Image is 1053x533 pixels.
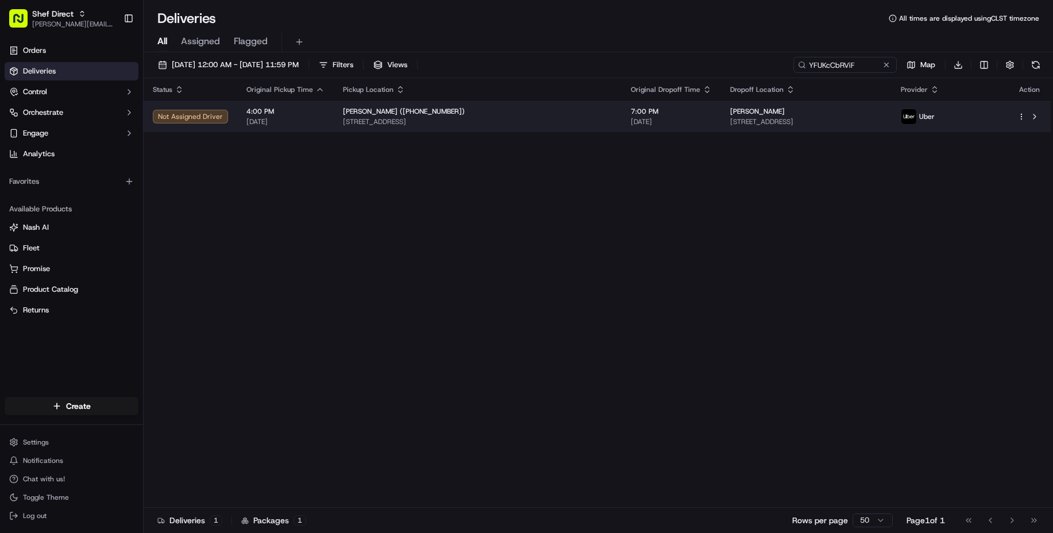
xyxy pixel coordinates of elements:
span: Orchestrate [23,107,63,118]
span: Nash AI [23,222,49,233]
span: Fleet [23,243,40,253]
img: Nash [11,28,34,51]
input: Got a question? Start typing here... [30,91,207,103]
span: Original Dropoff Time [631,85,700,94]
button: Toggle Theme [5,489,138,505]
div: 1 [294,515,306,526]
button: Engage [5,124,138,142]
img: 1736555255976-a54dd68f-1ca7-489b-9aae-adbdc363a1c4 [11,126,32,147]
button: Views [368,57,412,73]
p: Welcome 👋 [11,63,209,81]
span: [PERSON_NAME] ([PHONE_NUMBER]) [343,107,465,116]
button: Shef Direct [32,8,74,20]
span: 4:00 PM [246,107,325,116]
button: Orchestrate [5,103,138,122]
span: [PERSON_NAME] [36,226,93,235]
div: 💻 [97,275,106,284]
button: Control [5,83,138,101]
div: Action [1017,85,1042,94]
a: Returns [9,305,134,315]
a: Fleet [9,243,134,253]
span: [PERSON_NAME] [36,195,93,204]
img: uber-new-logo.jpeg [901,109,916,124]
button: Returns [5,301,138,319]
button: Start new chat [195,130,209,144]
a: 📗Knowledge Base [7,269,92,289]
button: Map [901,57,940,73]
img: 9188753566659_6852d8bf1fb38e338040_72.png [24,126,45,147]
span: Log out [23,511,47,520]
div: Start new chat [52,126,188,138]
span: Status [153,85,172,94]
a: Promise [9,264,134,274]
span: Product Catalog [23,284,78,295]
span: • [95,226,99,235]
div: Available Products [5,200,138,218]
div: Page 1 of 1 [907,515,945,526]
button: Promise [5,260,138,278]
a: Product Catalog [9,284,134,295]
button: Create [5,397,138,415]
p: Rows per page [792,515,848,526]
span: Pickup Location [343,85,394,94]
div: Deliveries [157,515,222,526]
button: Refresh [1028,57,1044,73]
a: Orders [5,41,138,60]
span: Control [23,87,47,97]
a: 💻API Documentation [92,269,189,289]
a: Nash AI [9,222,134,233]
span: Flagged [234,34,268,48]
span: [DATE] [246,117,325,126]
img: Vicente Ramirez [11,215,30,233]
span: 7:00 PM [631,107,712,116]
button: Settings [5,434,138,450]
span: Chat with us! [23,474,65,484]
span: [STREET_ADDRESS] [343,117,612,126]
div: Favorites [5,172,138,191]
span: Uber [919,112,935,121]
span: [DATE] [102,226,125,235]
span: Filters [333,60,353,70]
button: [DATE] 12:00 AM - [DATE] 11:59 PM [153,57,304,73]
span: Dropoff Location [730,85,784,94]
span: Pylon [114,302,139,310]
span: Create [66,400,91,412]
button: Product Catalog [5,280,138,299]
div: Past conversations [11,166,77,175]
div: Packages [241,515,306,526]
span: Original Pickup Time [246,85,313,94]
span: All times are displayed using CLST timezone [899,14,1039,23]
span: Assigned [181,34,220,48]
span: API Documentation [109,273,184,285]
div: 📗 [11,275,21,284]
span: Promise [23,264,50,274]
span: Deliveries [23,66,56,76]
img: Vicente Ramirez [11,184,30,202]
div: 1 [210,515,222,526]
h1: Deliveries [157,9,216,28]
span: Map [920,60,935,70]
span: [DATE] 12:00 AM - [DATE] 11:59 PM [172,60,299,70]
input: Type to search [793,57,897,73]
button: [PERSON_NAME][EMAIL_ADDRESS][DOMAIN_NAME] [32,20,114,29]
span: [STREET_ADDRESS] [730,117,882,126]
button: Notifications [5,453,138,469]
div: We're available if you need us! [52,138,158,147]
span: All [157,34,167,48]
span: [PERSON_NAME] [730,107,785,116]
span: Provider [901,85,928,94]
button: Filters [314,57,358,73]
button: Log out [5,508,138,524]
span: Toggle Theme [23,493,69,502]
span: • [95,195,99,204]
button: Chat with us! [5,471,138,487]
span: Views [387,60,407,70]
a: Powered byPylon [81,301,139,310]
span: Settings [23,438,49,447]
button: Fleet [5,239,138,257]
button: Nash AI [5,218,138,237]
button: Shef Direct[PERSON_NAME][EMAIL_ADDRESS][DOMAIN_NAME] [5,5,119,32]
span: Orders [23,45,46,56]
